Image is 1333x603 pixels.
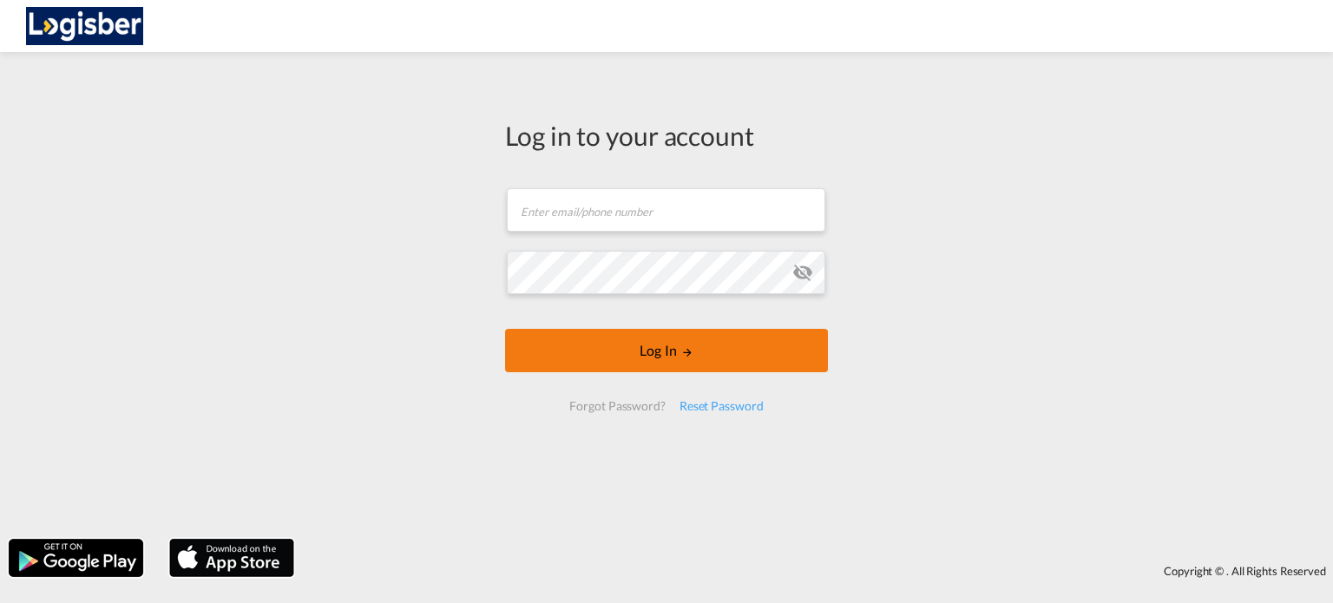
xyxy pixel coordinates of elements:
[562,390,672,422] div: Forgot Password?
[673,390,771,422] div: Reset Password
[505,117,828,154] div: Log in to your account
[7,537,145,579] img: google.png
[167,537,296,579] img: apple.png
[303,556,1333,586] div: Copyright © . All Rights Reserved
[792,262,813,283] md-icon: icon-eye-off
[507,188,825,232] input: Enter email/phone number
[26,7,143,46] img: d7a75e507efd11eebffa5922d020a472.png
[505,329,828,372] button: LOGIN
